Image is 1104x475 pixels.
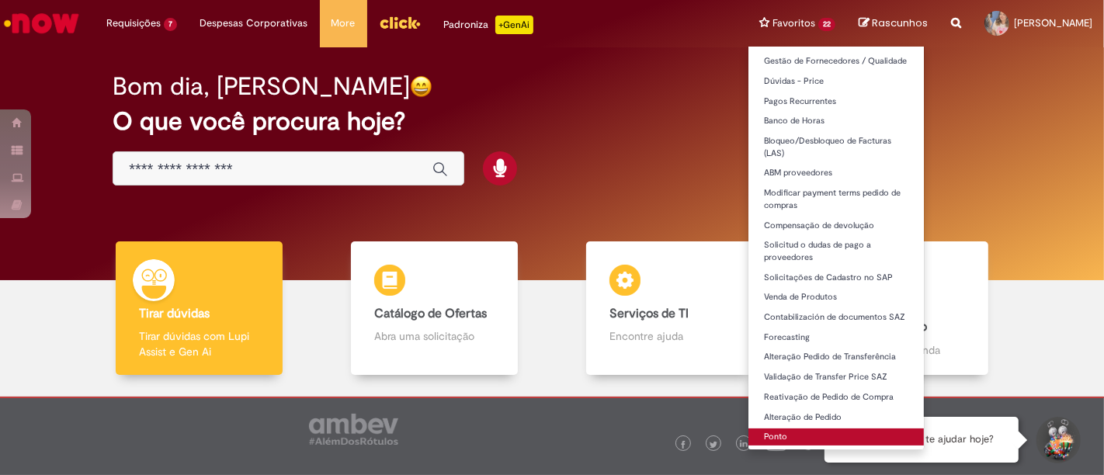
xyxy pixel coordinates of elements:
a: Compensação de devolução [748,217,924,234]
b: Catálogo de Ofertas [374,306,487,321]
img: logo_footer_ambev_rotulo_gray.png [309,414,398,445]
img: logo_footer_linkedin.png [740,440,748,449]
a: Solicitud o dudas de pago a proveedores [748,237,924,265]
a: Ponto [748,428,924,446]
div: Oi, como posso te ajudar hoje? [825,417,1019,463]
a: Tirar dúvidas Tirar dúvidas com Lupi Assist e Gen Ai [82,241,317,376]
span: Rascunhos [872,16,928,30]
a: Validação de Transfer Price SAZ [748,369,924,386]
p: +GenAi [495,16,533,34]
a: Serviços de TI Encontre ajuda [552,241,787,376]
p: Encontre ajuda [609,328,729,344]
a: Forecasting [748,329,924,346]
img: logo_footer_twitter.png [710,441,717,449]
span: 7 [164,18,177,31]
p: Abra uma solicitação [374,328,494,344]
h2: O que você procura hoje? [113,108,991,135]
b: Tirar dúvidas [139,306,210,321]
a: ABM proveedores [748,165,924,182]
img: ServiceNow [2,8,82,39]
span: [PERSON_NAME] [1014,16,1092,29]
a: Modificar payment terms pedido de compras [748,185,924,213]
img: happy-face.png [410,75,432,98]
a: Venda de Produtos [748,289,924,306]
a: Pagos Recurrentes [748,93,924,110]
span: More [332,16,356,31]
h2: Bom dia, [PERSON_NAME] [113,73,410,100]
a: Alteração Pedido de Transferência [748,348,924,366]
a: Solicitações de Cadastro no SAP [748,269,924,286]
span: Favoritos [772,16,815,31]
div: Padroniza [444,16,533,34]
a: Contabilización de documentos SAZ [748,309,924,326]
ul: Favoritos [748,47,925,450]
a: Bloqueo/Desbloqueo de Facturas (LAS) [748,133,924,161]
span: Despesas Corporativas [200,16,308,31]
a: Rascunhos [859,16,928,31]
img: logo_footer_facebook.png [679,441,687,449]
span: Requisições [106,16,161,31]
a: Gestão de Fornecedores / Qualidade [748,53,924,70]
img: click_logo_yellow_360x200.png [379,11,421,34]
a: Reativação de Pedido de Compra [748,389,924,406]
a: Dúvidas - Price [748,73,924,90]
a: Catálogo de Ofertas Abra uma solicitação [317,241,552,376]
button: Iniciar Conversa de Suporte [1034,417,1081,463]
a: Alteração de Pedido [748,409,924,426]
span: 22 [818,18,835,31]
a: Banco de Horas [748,113,924,130]
b: Serviços de TI [609,306,689,321]
p: Tirar dúvidas com Lupi Assist e Gen Ai [139,328,259,359]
